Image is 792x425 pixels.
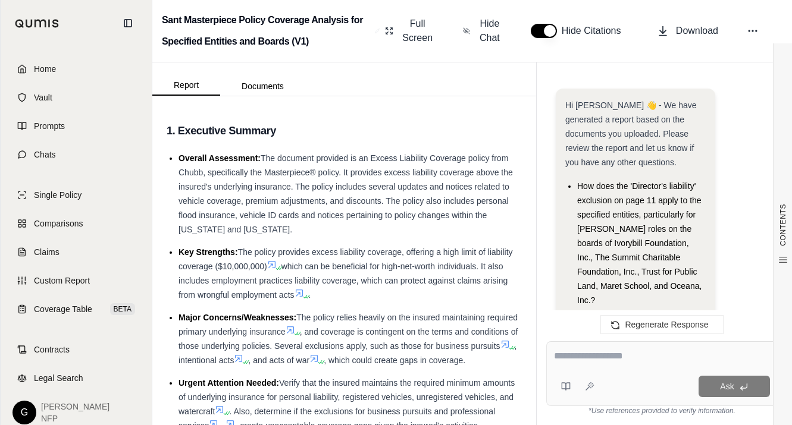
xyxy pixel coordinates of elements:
[179,378,279,388] span: Urgent Attention Needed:
[167,120,522,141] h3: 1. Executive Summary
[8,267,145,294] a: Custom Report
[652,19,723,43] button: Download
[220,77,305,96] button: Documents
[34,120,65,132] span: Prompts
[34,246,60,258] span: Claims
[179,153,261,163] span: Overall Assessment:
[162,10,370,52] h2: Sant Masterpiece Policy Coverage Analysis for Specified Entities and Boards (V1)
[699,376,770,397] button: Ask
[400,17,434,45] span: Full Screen
[8,182,145,208] a: Single Policy
[477,17,502,45] span: Hide Chat
[8,239,145,265] a: Claims
[152,75,220,96] button: Report
[179,153,513,234] span: The document provided is an Excess Liability Coverage policy from Chubb, specifically the Masterp...
[41,413,109,424] span: NFP
[179,247,513,271] span: The policy provides excess liability coverage, offering a high limit of liability coverage ($10,0...
[309,290,311,300] span: .
[8,336,145,363] a: Contracts
[34,149,56,160] span: Chats
[8,113,145,139] a: Prompts
[625,320,708,329] span: Regenerate Response
[676,24,718,38] span: Download
[34,218,83,229] span: Comparisons
[380,12,439,50] button: Full Screen
[15,19,60,28] img: Qumis Logo
[41,401,109,413] span: [PERSON_NAME]
[179,313,518,336] span: The policy relies heavily on the insured maintaining required primary underlying insurance
[12,401,36,424] div: G
[179,247,238,257] span: Key Strengths:
[179,378,515,416] span: Verify that the insured maintains the required minimum amounts of underlying insurance for person...
[248,355,309,365] span: , and acts of war
[179,313,296,322] span: Major Concerns/Weaknesses:
[324,355,465,365] span: , which could create gaps in coverage.
[546,406,778,415] div: *Use references provided to verify information.
[565,100,697,167] span: Hi [PERSON_NAME] 👋 - We have generated a report based on the documents you uploaded. Please revie...
[8,56,145,82] a: Home
[778,204,788,246] span: CONTENTS
[179,262,508,300] span: which can be beneficial for high-net-worth individuals. It also includes employment practices lia...
[600,315,723,334] button: Regenerate Response
[34,189,82,201] span: Single Policy
[34,372,83,384] span: Legal Search
[8,365,145,391] a: Legal Search
[110,303,135,315] span: BETA
[118,14,137,33] button: Collapse sidebar
[34,92,52,103] span: Vault
[34,303,92,315] span: Coverage Table
[34,344,70,355] span: Contracts
[8,210,145,237] a: Comparisons
[8,141,145,168] a: Chats
[8,84,145,111] a: Vault
[34,63,56,75] span: Home
[562,24,628,38] span: Hide Citations
[34,275,90,287] span: Custom Report
[577,181,702,305] span: How does the 'Director's liability' exclusion on page 11 apply to the specified entities, particu...
[458,12,507,50] button: Hide Chat
[179,327,518,351] span: , and coverage is contingent on the terms and conditions of those underlying policies. Several ex...
[720,382,734,391] span: Ask
[8,296,145,322] a: Coverage TableBETA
